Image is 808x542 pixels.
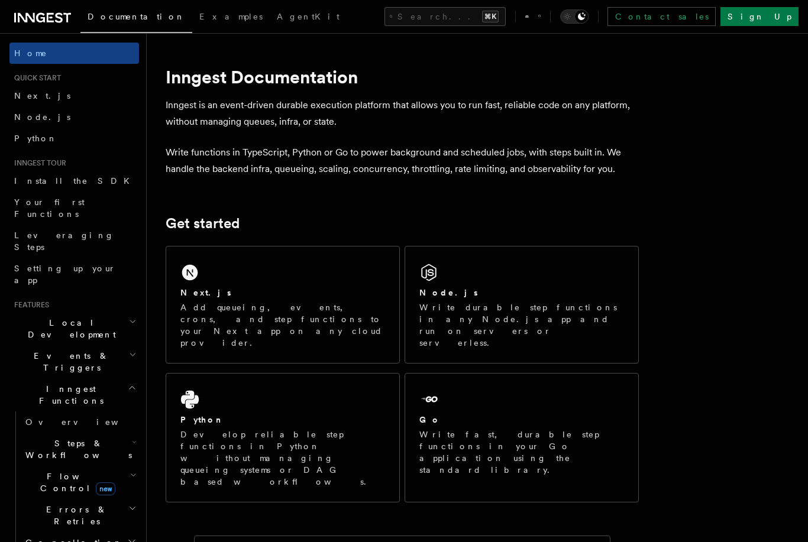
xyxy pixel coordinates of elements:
span: Inngest tour [9,158,66,168]
a: Leveraging Steps [9,225,139,258]
span: Install the SDK [14,176,137,186]
span: Leveraging Steps [14,231,114,252]
a: Next.js [9,85,139,106]
a: Node.jsWrite durable step functions in any Node.js app and run on servers or serverless. [405,246,639,364]
h2: Node.js [419,287,478,298]
p: Add queueing, events, crons, and step functions to your Next app on any cloud provider. [180,301,385,349]
a: Python [9,128,139,149]
span: Steps & Workflows [21,437,132,461]
button: Search...⌘K [384,7,506,26]
button: Toggle dark mode [560,9,589,24]
a: Next.jsAdd queueing, events, crons, and step functions to your Next app on any cloud provider. [166,246,400,364]
span: Node.js [14,112,70,122]
button: Errors & Retries [21,499,139,532]
a: Overview [21,411,139,433]
span: Errors & Retries [21,504,128,527]
span: Quick start [9,73,61,83]
a: Examples [192,4,270,32]
a: GoWrite fast, durable step functions in your Go application using the standard library. [405,373,639,502]
h2: Python [180,414,224,426]
a: Your first Functions [9,192,139,225]
p: Inngest is an event-driven durable execution platform that allows you to run fast, reliable code ... [166,97,639,130]
a: Sign Up [720,7,799,26]
a: Install the SDK [9,170,139,192]
a: Setting up your app [9,258,139,291]
button: Inngest Functions [9,378,139,411]
a: Documentation [80,4,192,33]
span: Python [14,134,57,143]
a: Get started [166,215,240,232]
span: Examples [199,12,263,21]
span: Events & Triggers [9,350,129,374]
a: AgentKit [270,4,347,32]
h2: Next.js [180,287,231,298]
button: Flow Controlnew [21,466,139,499]
h1: Inngest Documentation [166,66,639,87]
span: Inngest Functions [9,383,128,407]
button: Local Development [9,312,139,345]
span: Your first Functions [14,197,85,219]
a: Node.js [9,106,139,128]
button: Steps & Workflows [21,433,139,466]
span: Documentation [88,12,185,21]
span: Local Development [9,317,129,340]
button: Events & Triggers [9,345,139,378]
span: Features [9,300,49,310]
span: new [96,482,115,495]
span: Next.js [14,91,70,100]
span: Setting up your app [14,264,116,285]
span: Home [14,47,47,59]
a: Contact sales [607,7,716,26]
p: Write durable step functions in any Node.js app and run on servers or serverless. [419,301,624,349]
span: Overview [25,417,147,427]
span: AgentKit [277,12,340,21]
p: Develop reliable step functions in Python without managing queueing systems or DAG based workflows. [180,429,385,488]
h2: Go [419,414,441,426]
p: Write fast, durable step functions in your Go application using the standard library. [419,429,624,476]
a: PythonDevelop reliable step functions in Python without managing queueing systems or DAG based wo... [166,373,400,502]
a: Home [9,43,139,64]
p: Write functions in TypeScript, Python or Go to power background and scheduled jobs, with steps bu... [166,144,639,177]
span: Flow Control [21,470,130,494]
kbd: ⌘K [482,11,499,22]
